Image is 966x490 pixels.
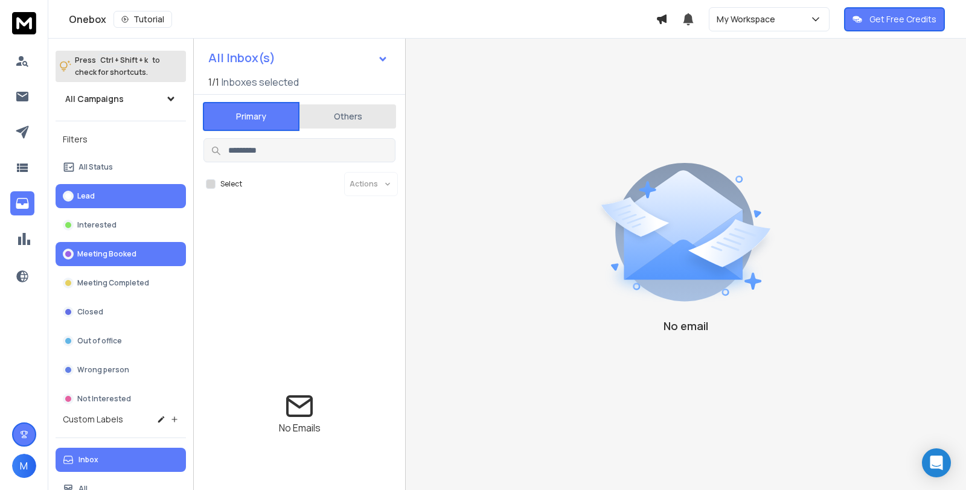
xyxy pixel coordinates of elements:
[56,329,186,353] button: Out of office
[208,52,275,64] h1: All Inbox(s)
[114,11,172,28] button: Tutorial
[222,75,299,89] h3: Inboxes selected
[78,455,98,465] p: Inbox
[12,454,36,478] button: M
[208,75,219,89] span: 1 / 1
[844,7,945,31] button: Get Free Credits
[77,249,136,259] p: Meeting Booked
[279,421,321,435] p: No Emails
[56,213,186,237] button: Interested
[56,131,186,148] h3: Filters
[78,162,113,172] p: All Status
[77,191,95,201] p: Lead
[922,448,951,477] div: Open Intercom Messenger
[56,87,186,111] button: All Campaigns
[56,155,186,179] button: All Status
[220,179,242,189] label: Select
[75,54,160,78] p: Press to check for shortcuts.
[199,46,398,70] button: All Inbox(s)
[77,365,129,375] p: Wrong person
[56,387,186,411] button: Not Interested
[664,317,708,334] p: No email
[69,11,656,28] div: Onebox
[56,184,186,208] button: Lead
[56,271,186,295] button: Meeting Completed
[299,103,396,130] button: Others
[63,413,123,425] h3: Custom Labels
[77,307,103,317] p: Closed
[56,300,186,324] button: Closed
[56,448,186,472] button: Inbox
[203,102,299,131] button: Primary
[869,13,936,25] p: Get Free Credits
[77,278,149,288] p: Meeting Completed
[77,394,131,404] p: Not Interested
[56,242,186,266] button: Meeting Booked
[717,13,780,25] p: My Workspace
[56,358,186,382] button: Wrong person
[65,93,124,105] h1: All Campaigns
[77,220,117,230] p: Interested
[77,336,122,346] p: Out of office
[98,53,150,67] span: Ctrl + Shift + k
